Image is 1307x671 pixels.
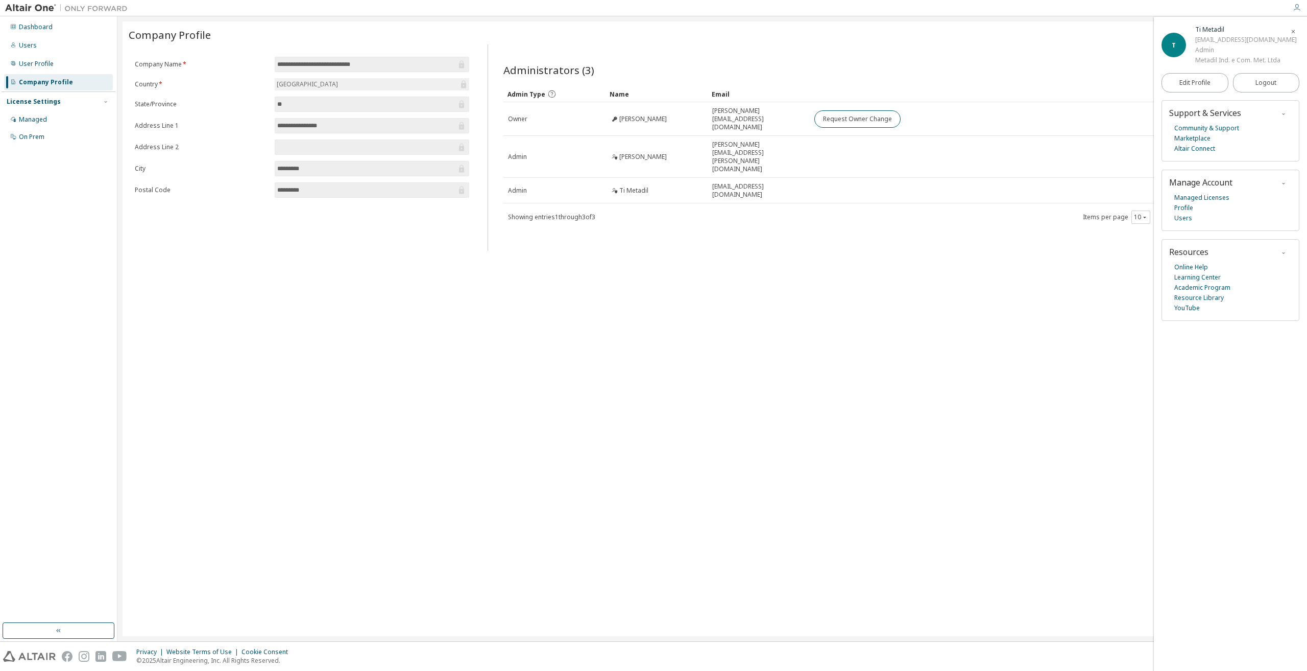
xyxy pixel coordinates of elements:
span: Admin Type [507,90,545,99]
img: altair_logo.svg [3,651,56,662]
div: [GEOGRAPHIC_DATA] [275,78,469,90]
div: Company Profile [19,78,73,86]
div: Users [19,41,37,50]
span: [PERSON_NAME][EMAIL_ADDRESS][DOMAIN_NAME] [712,107,805,131]
div: On Prem [19,133,44,141]
label: Company Name [135,60,269,68]
span: Company Profile [129,28,211,42]
a: Academic Program [1174,283,1230,293]
label: Postal Code [135,186,269,194]
a: Profile [1174,203,1193,213]
div: User Profile [19,60,54,68]
div: Managed [19,115,47,124]
a: Learning Center [1174,272,1221,283]
button: 10 [1134,213,1148,221]
label: State/Province [135,100,269,108]
span: [EMAIL_ADDRESS][DOMAIN_NAME] [712,182,805,199]
div: Email [712,86,806,102]
span: Ti Metadil [619,187,648,195]
div: Admin [1195,45,1297,55]
span: Edit Profile [1179,79,1211,87]
div: [GEOGRAPHIC_DATA] [275,79,340,90]
div: Dashboard [19,23,53,31]
img: instagram.svg [79,651,89,662]
div: [EMAIL_ADDRESS][DOMAIN_NAME] [1195,35,1297,45]
img: Altair One [5,3,133,13]
a: Managed Licenses [1174,193,1229,203]
label: Country [135,80,269,88]
span: Resources [1169,246,1208,258]
div: Metadil Ind. e Com. Met. Ltda [1195,55,1297,65]
label: Address Line 2 [135,143,269,151]
span: T [1172,41,1176,50]
span: [PERSON_NAME] [619,115,667,123]
div: Ti Metadil [1195,25,1297,35]
div: Website Terms of Use [166,648,241,656]
div: License Settings [7,98,61,106]
div: Cookie Consent [241,648,294,656]
label: Address Line 1 [135,122,269,130]
span: Logout [1255,78,1276,88]
a: YouTube [1174,303,1200,313]
img: linkedin.svg [95,651,106,662]
div: Privacy [136,648,166,656]
span: Admin [508,153,527,161]
img: youtube.svg [112,651,127,662]
a: Users [1174,213,1192,223]
div: Name [610,86,704,102]
a: Resource Library [1174,293,1224,303]
span: [PERSON_NAME] [619,153,667,161]
a: Edit Profile [1161,73,1228,92]
a: Community & Support [1174,123,1239,133]
span: Owner [508,115,527,123]
a: Online Help [1174,262,1208,272]
button: Request Owner Change [814,110,901,128]
span: Showing entries 1 through 3 of 3 [508,213,595,221]
button: Logout [1233,73,1300,92]
img: facebook.svg [62,651,72,662]
label: City [135,165,269,173]
span: Support & Services [1169,107,1241,119]
a: Marketplace [1174,133,1211,144]
span: Items per page [1083,211,1150,224]
span: Manage Account [1169,177,1232,188]
p: © 2025 Altair Engineering, Inc. All Rights Reserved. [136,656,294,665]
a: Altair Connect [1174,144,1215,154]
span: Administrators (3) [503,63,594,77]
span: Admin [508,187,527,195]
span: [PERSON_NAME][EMAIL_ADDRESS][PERSON_NAME][DOMAIN_NAME] [712,141,805,173]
